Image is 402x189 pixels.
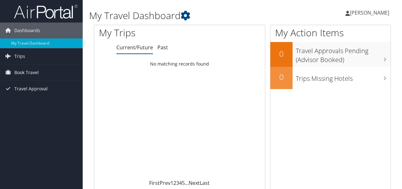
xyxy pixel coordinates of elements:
a: 4 [179,179,182,186]
h1: My Trips [99,26,189,39]
span: [PERSON_NAME] [350,9,389,16]
img: airportal-logo.png [14,4,78,19]
td: No matching records found [94,58,265,70]
a: Past [157,44,168,51]
a: 0Travel Approvals Pending (Advisor Booked) [270,42,391,66]
a: 3 [176,179,179,186]
h1: My Travel Dashboard [89,9,294,22]
a: Next [189,179,200,186]
h1: My Action Items [270,26,391,39]
a: 0Trips Missing Hotels [270,67,391,89]
span: Book Travel [14,65,39,80]
h3: Trips Missing Hotels [296,71,391,83]
a: [PERSON_NAME] [345,3,396,22]
h2: 0 [270,48,293,59]
span: Travel Approval [14,81,48,97]
a: Last [200,179,210,186]
a: Current/Future [116,44,153,51]
span: Dashboards [14,23,40,38]
a: First [149,179,160,186]
span: … [185,179,189,186]
a: 1 [170,179,173,186]
a: 5 [182,179,185,186]
a: 2 [173,179,176,186]
a: Prev [160,179,170,186]
h3: Travel Approvals Pending (Advisor Booked) [296,43,391,64]
h2: 0 [270,72,293,82]
span: Trips [14,48,25,64]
